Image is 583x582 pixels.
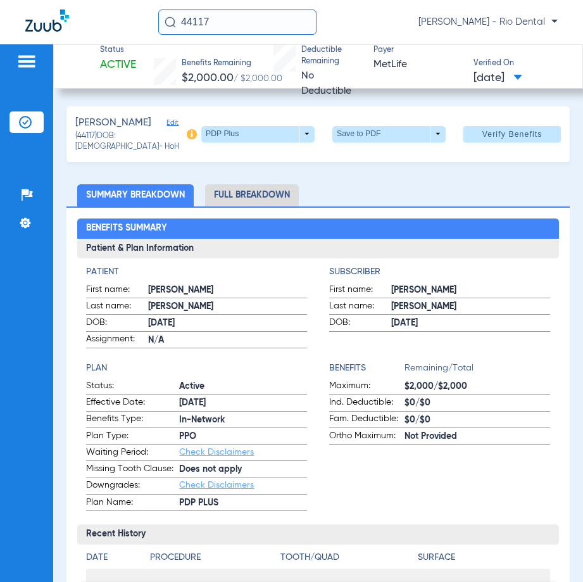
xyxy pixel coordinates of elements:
[391,317,550,330] span: [DATE]
[86,283,148,298] span: First name:
[373,57,462,73] span: MetLife
[329,362,404,375] h4: Benefits
[148,284,307,297] span: [PERSON_NAME]
[179,448,254,457] a: Check Disclaimers
[179,497,307,510] span: PDP PLUS
[404,380,550,393] span: $2,000/$2,000
[100,45,136,56] span: Status
[166,118,178,130] span: Edit
[205,184,299,206] li: Full Breakdown
[86,462,179,478] span: Missing Tooth Clause:
[75,115,151,131] span: [PERSON_NAME]
[86,412,179,427] span: Benefits Type:
[182,58,282,70] span: Benefits Remaining
[150,551,276,569] app-breakdown-title: Procedure
[373,45,462,56] span: Payer
[179,481,254,490] a: Check Disclaimers
[148,300,307,313] span: [PERSON_NAME]
[86,300,148,315] span: Last name:
[148,317,307,330] span: [DATE]
[329,265,550,279] h4: Subscriber
[86,316,148,331] span: DOB:
[179,380,307,393] span: Active
[280,551,413,564] h4: Tooth/Quad
[86,265,307,279] h4: Patient
[86,479,179,494] span: Downgrades:
[463,126,561,142] button: Verify Benefits
[179,396,307,410] span: [DATE]
[418,551,550,569] app-breakdown-title: Surface
[158,9,317,35] input: Search for patients
[150,551,276,564] h4: Procedure
[404,362,550,379] span: Remaining/Total
[86,362,307,375] h4: Plan
[329,362,404,379] app-breakdown-title: Benefits
[16,54,37,69] img: hamburger-icon
[329,316,391,331] span: DOB:
[404,414,550,427] span: $0/$0
[77,184,194,206] li: Summary Breakdown
[165,16,176,28] img: Search Icon
[391,284,550,297] span: [PERSON_NAME]
[148,334,307,347] span: N/A
[25,9,69,32] img: Zuub Logo
[182,72,234,84] span: $2,000.00
[520,521,583,582] iframe: Chat Widget
[86,496,179,511] span: Plan Name:
[301,45,363,67] span: Deductible Remaining
[179,463,307,476] span: Does not apply
[280,551,413,569] app-breakdown-title: Tooth/Quad
[329,379,404,395] span: Maximum:
[179,430,307,443] span: PPO
[404,430,550,443] span: Not Provided
[329,412,404,427] span: Fam. Deductible:
[179,414,307,427] span: In-Network
[329,396,404,411] span: Ind. Deductible:
[75,131,187,153] span: (44117) DOB: [DEMOGRAPHIC_DATA] - HoH
[418,551,550,564] h4: Surface
[86,551,139,564] h4: Date
[234,74,282,83] span: / $2,000.00
[329,283,391,298] span: First name:
[473,58,562,70] span: Verified On
[332,126,446,142] button: Save to PDF
[201,126,315,142] button: PDP Plus
[86,379,179,395] span: Status:
[77,524,558,545] h3: Recent History
[329,429,404,445] span: Ortho Maximum:
[86,551,139,569] app-breakdown-title: Date
[77,218,558,239] h2: Benefits Summary
[418,16,558,28] span: [PERSON_NAME] - Rio Dental
[86,332,148,348] span: Assignment:
[77,239,558,259] h3: Patient & Plan Information
[391,300,550,313] span: [PERSON_NAME]
[86,396,179,411] span: Effective Date:
[86,446,179,461] span: Waiting Period:
[301,71,351,97] span: No Deductible
[482,129,542,139] span: Verify Benefits
[473,70,522,86] span: [DATE]
[329,300,391,315] span: Last name:
[187,129,197,139] img: info-icon
[404,396,550,410] span: $0/$0
[86,429,179,445] span: Plan Type:
[100,57,136,73] span: Active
